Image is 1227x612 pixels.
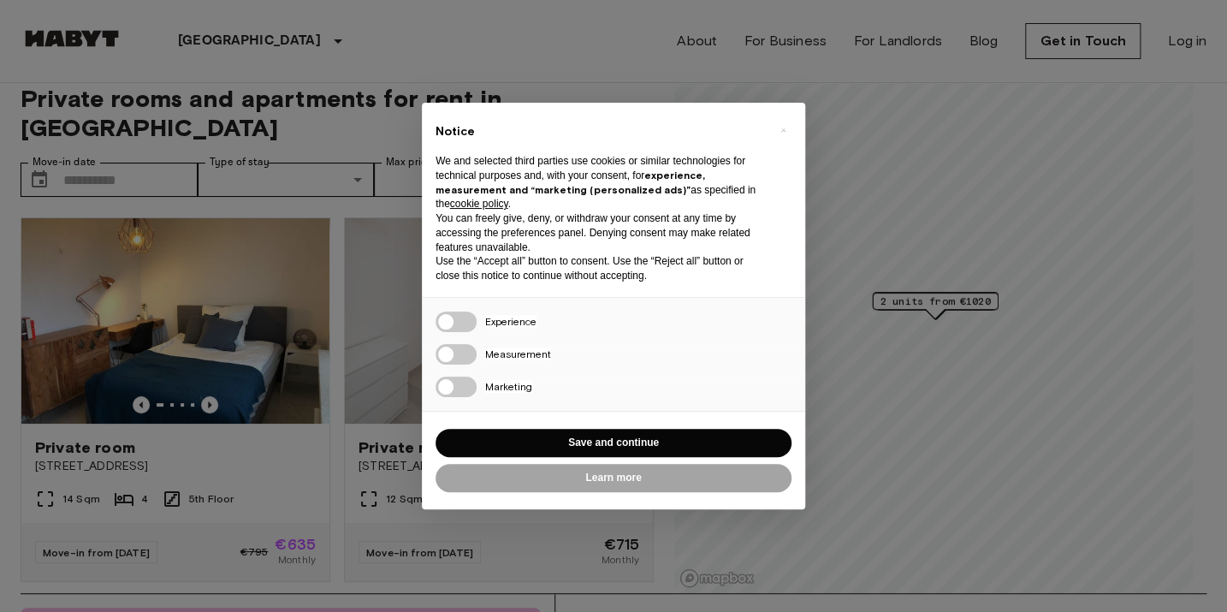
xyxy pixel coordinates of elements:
[436,123,764,140] h2: Notice
[769,116,797,144] button: Close this notice
[436,464,791,492] button: Learn more
[450,198,508,210] a: cookie policy
[436,254,764,283] p: Use the “Accept all” button to consent. Use the “Reject all” button or close this notice to conti...
[436,429,791,457] button: Save and continue
[436,154,764,211] p: We and selected third parties use cookies or similar technologies for technical purposes and, wit...
[436,169,705,196] strong: experience, measurement and “marketing (personalized ads)”
[485,380,532,393] span: Marketing
[485,315,536,328] span: Experience
[436,211,764,254] p: You can freely give, deny, or withdraw your consent at any time by accessing the preferences pane...
[780,120,786,140] span: ×
[485,348,551,360] span: Measurement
